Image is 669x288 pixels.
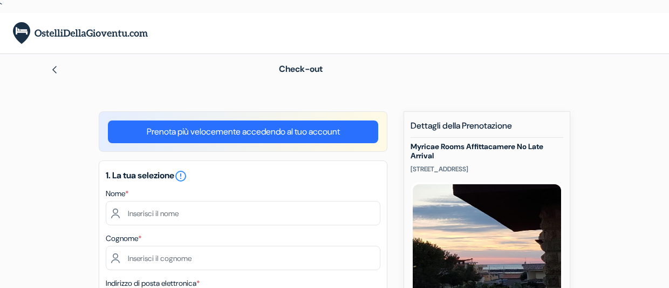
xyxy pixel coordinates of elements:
[447,11,658,175] iframe: Finestra di dialogo Accedi con Google
[106,233,141,244] label: Cognome
[174,170,187,181] a: error_outline
[106,188,128,199] label: Nome
[106,201,380,225] input: Inserisci il nome
[106,246,380,270] input: Inserisci il cognome
[108,120,378,143] a: Prenota più velocemente accedendo al tuo account
[411,142,563,160] h5: Myricae Rooms Affittacamere No Late Arrival
[50,65,59,74] img: left_arrow.svg
[411,120,563,138] h5: Dettagli della Prenotazione
[106,170,380,183] h5: 1. La tua selezione
[411,165,563,173] p: [STREET_ADDRESS]
[13,22,148,44] img: OstelliDellaGioventu.com
[279,63,323,75] span: Check-out
[174,170,187,183] i: error_outline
